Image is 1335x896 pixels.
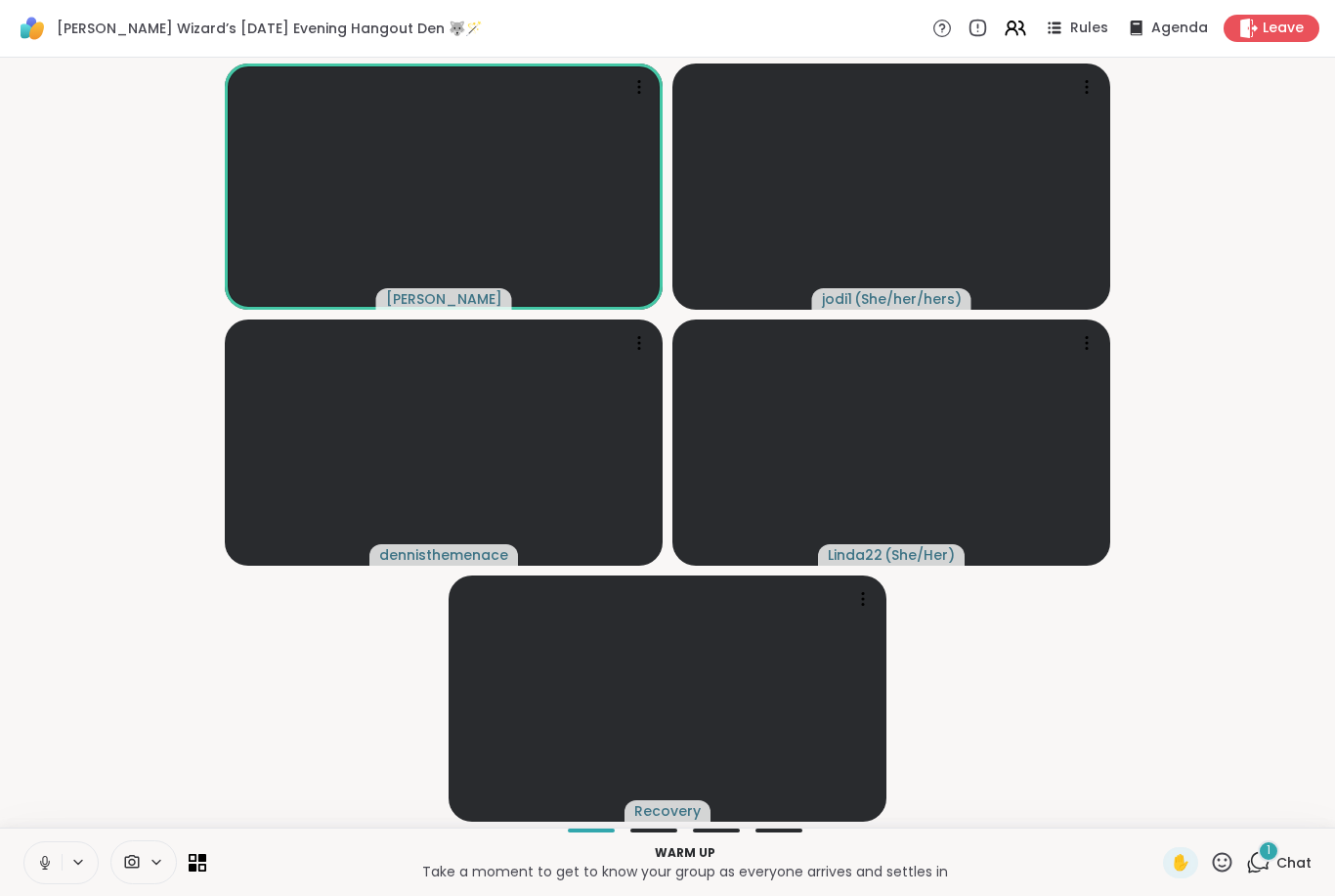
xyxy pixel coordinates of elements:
span: dennisthemenace [379,545,508,565]
span: Leave [1263,19,1304,38]
span: Agenda [1151,19,1208,38]
span: jodi1 [822,289,852,309]
img: ShareWell Logomark [16,12,49,45]
p: Take a moment to get to know your group as everyone arrives and settles in [218,862,1151,881]
span: ( She/her/hers ) [854,289,962,309]
span: ( She/Her ) [884,545,955,565]
span: [PERSON_NAME] [386,289,502,309]
span: 1 [1267,842,1270,859]
span: Chat [1276,853,1312,873]
span: Linda22 [828,545,883,565]
span: Rules [1070,19,1108,38]
span: Recovery [634,801,701,821]
p: Warm up [218,844,1151,862]
span: [PERSON_NAME] Wizard’s [DATE] Evening Hangout Den 🐺🪄 [57,19,482,38]
span: ✋ [1171,851,1190,875]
